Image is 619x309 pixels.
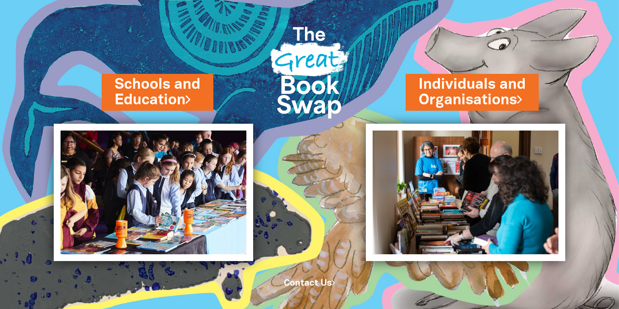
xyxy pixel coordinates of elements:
img: Great Bookswap logo [263,8,356,132]
img: Individuals and Organisations [366,124,565,261]
a: Individuals andOrganisations [419,74,526,110]
img: Schools and Education [54,124,253,261]
a: Contact Us [284,279,335,287]
a: Schools andEducation [115,74,200,110]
